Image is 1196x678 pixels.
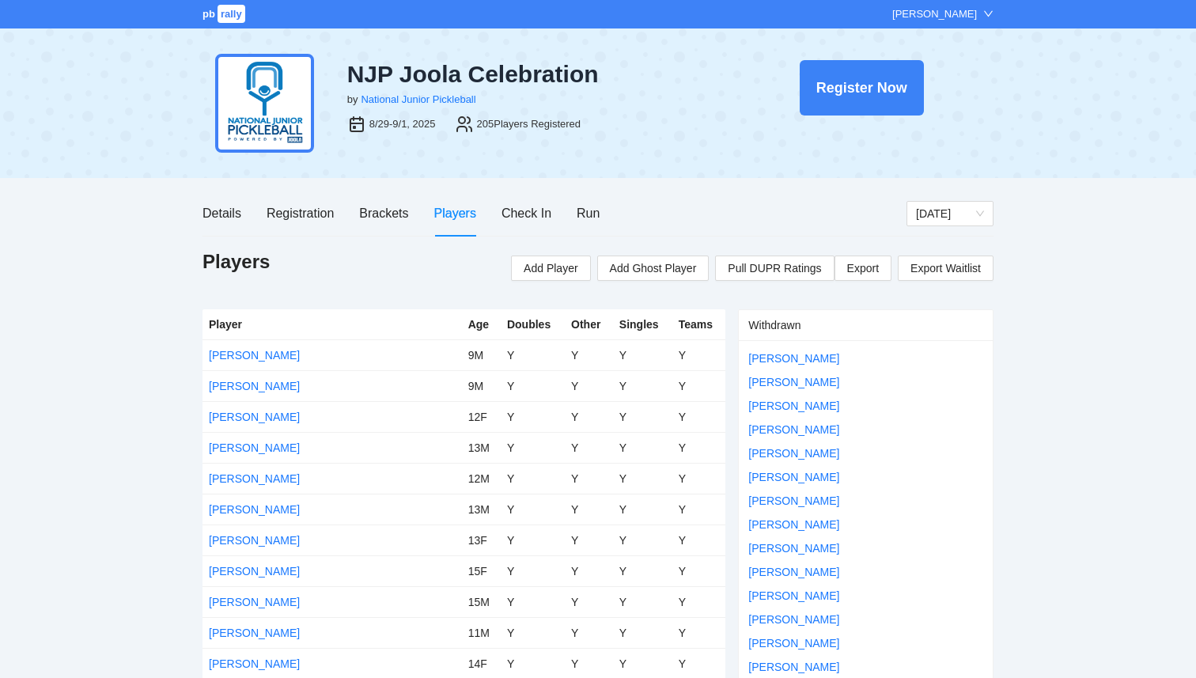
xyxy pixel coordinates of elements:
a: [PERSON_NAME] [748,447,839,460]
td: Y [613,494,672,525]
div: Singles [619,316,666,333]
span: Export [847,256,879,280]
td: Y [672,494,726,525]
td: Y [672,370,726,401]
td: Y [501,339,565,370]
td: Y [613,401,672,432]
a: [PERSON_NAME] [748,423,839,436]
td: 12M [462,463,501,494]
h1: Players [202,249,270,275]
td: Y [501,401,565,432]
a: [PERSON_NAME] [748,471,839,483]
a: [PERSON_NAME] [748,376,839,388]
div: Other [571,316,607,333]
td: Y [501,370,565,401]
td: Y [672,463,726,494]
td: Y [672,401,726,432]
td: Y [501,617,565,648]
a: National Junior Pickleball [361,93,475,105]
div: Doubles [507,316,558,333]
td: Y [501,525,565,555]
a: [PERSON_NAME] [209,349,300,362]
a: [PERSON_NAME] [748,352,839,365]
img: njp-logo2.png [215,54,314,153]
td: Y [501,432,565,463]
td: 11M [462,617,501,648]
span: Add Ghost Player [610,259,697,277]
div: Details [202,203,241,223]
a: [PERSON_NAME] [209,411,300,423]
td: Y [672,432,726,463]
div: [PERSON_NAME] [892,6,977,22]
a: [PERSON_NAME] [209,441,300,454]
div: 205 Players Registered [477,116,581,132]
td: Y [672,555,726,586]
a: [PERSON_NAME] [209,472,300,485]
a: [PERSON_NAME] [209,503,300,516]
td: Y [613,617,672,648]
div: Brackets [359,203,408,223]
div: 8/29-9/1, 2025 [369,116,436,132]
a: [PERSON_NAME] [209,534,300,547]
td: 13M [462,432,501,463]
td: Y [501,586,565,617]
td: Y [613,555,672,586]
a: [PERSON_NAME] [748,589,839,602]
td: Y [613,586,672,617]
a: [PERSON_NAME] [209,596,300,608]
span: down [983,9,994,19]
a: Export Waitlist [898,256,994,281]
a: [PERSON_NAME] [748,518,839,531]
button: Add Player [511,256,590,281]
td: Y [672,586,726,617]
td: 15M [462,586,501,617]
span: rally [218,5,245,23]
td: Y [565,370,613,401]
a: [PERSON_NAME] [748,661,839,673]
a: [PERSON_NAME] [748,494,839,507]
td: Y [565,555,613,586]
td: 13M [462,494,501,525]
td: Y [565,401,613,432]
div: Run [577,203,600,223]
a: [PERSON_NAME] [748,613,839,626]
a: [PERSON_NAME] [748,400,839,412]
div: Withdrawn [748,310,983,340]
div: NJP Joola Celebration [347,60,717,89]
td: 9M [462,370,501,401]
span: Add Player [524,259,577,277]
div: Player [209,316,456,333]
div: by [347,92,358,108]
td: Y [672,339,726,370]
div: Check In [501,203,551,223]
span: Pull DUPR Ratings [728,259,821,277]
a: Export [835,256,891,281]
td: Y [565,525,613,555]
div: Players [434,203,476,223]
td: 12F [462,401,501,432]
td: Y [565,586,613,617]
td: Y [501,555,565,586]
td: Y [501,463,565,494]
td: Y [613,339,672,370]
td: Y [613,463,672,494]
a: [PERSON_NAME] [748,637,839,650]
span: Saturday [916,202,984,225]
td: Y [613,370,672,401]
td: Y [672,525,726,555]
a: [PERSON_NAME] [209,565,300,578]
div: Age [468,316,494,333]
td: 13F [462,525,501,555]
a: [PERSON_NAME] [209,627,300,639]
td: Y [565,494,613,525]
a: [PERSON_NAME] [748,566,839,578]
td: Y [565,463,613,494]
span: pb [202,8,215,20]
td: Y [565,432,613,463]
td: Y [613,525,672,555]
td: Y [565,617,613,648]
div: Registration [267,203,334,223]
a: [PERSON_NAME] [748,542,839,555]
span: Export Waitlist [910,256,981,280]
a: pbrally [202,8,248,20]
